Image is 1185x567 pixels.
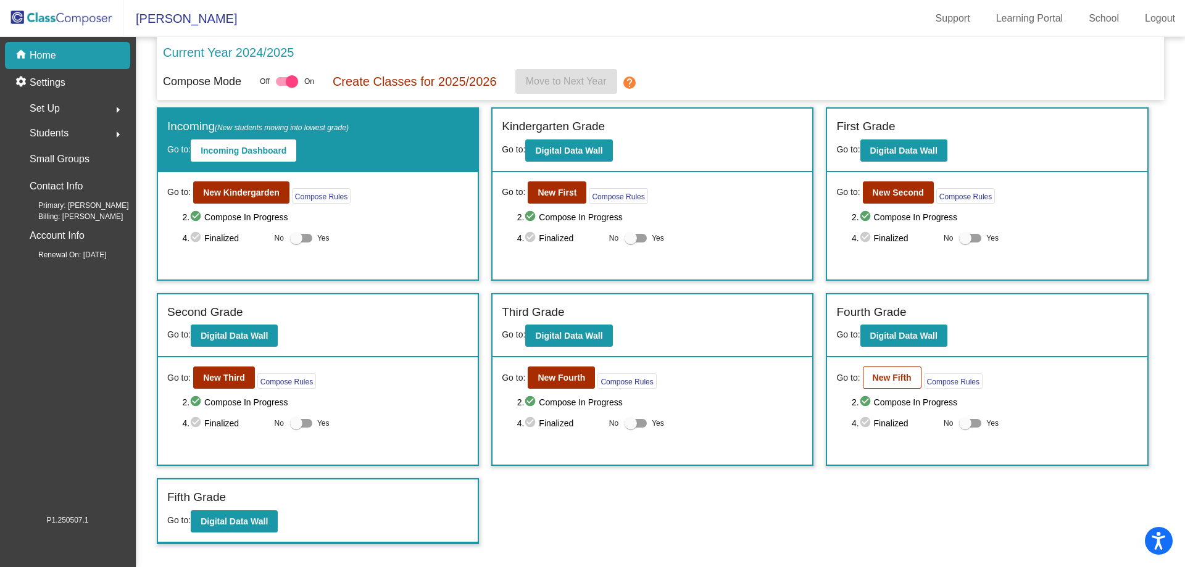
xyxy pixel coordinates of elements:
mat-icon: arrow_right [110,102,125,117]
span: Yes [317,231,330,246]
p: Create Classes for 2025/2026 [333,72,497,91]
button: Digital Data Wall [525,139,612,162]
span: [PERSON_NAME] [123,9,237,28]
p: Contact Info [30,178,83,195]
a: School [1079,9,1129,28]
span: (New students moving into lowest grade) [215,123,349,132]
label: First Grade [836,118,895,136]
span: Move to Next Year [526,76,607,86]
mat-icon: check_circle [189,416,204,431]
mat-icon: home [15,48,30,63]
span: Go to: [167,515,191,525]
a: Logout [1135,9,1185,28]
b: Digital Data Wall [870,146,938,155]
span: 4. Finalized [852,416,938,431]
button: Compose Rules [597,373,656,389]
p: Small Groups [30,151,89,168]
b: New Third [203,373,245,383]
span: Go to: [836,371,860,384]
span: Go to: [502,371,525,384]
span: Students [30,125,69,142]
mat-icon: check_circle [859,416,874,431]
p: Account Info [30,227,85,244]
b: New Fourth [538,373,585,383]
span: Go to: [836,329,860,339]
mat-icon: check_circle [189,395,204,410]
b: Digital Data Wall [201,331,268,341]
button: Compose Rules [936,188,995,204]
button: Move to Next Year [515,69,617,94]
mat-icon: check_circle [859,210,874,225]
span: 4. Finalized [852,231,938,246]
mat-icon: check_circle [524,210,539,225]
button: Digital Data Wall [191,325,278,347]
span: Yes [986,231,999,246]
span: 4. Finalized [517,231,603,246]
button: Digital Data Wall [860,325,947,347]
label: Third Grade [502,304,564,321]
button: Digital Data Wall [860,139,947,162]
span: Go to: [502,186,525,199]
span: Go to: [167,144,191,154]
p: Settings [30,75,65,90]
b: Digital Data Wall [870,331,938,341]
mat-icon: check_circle [524,395,539,410]
mat-icon: settings [15,75,30,90]
button: New Second [863,181,934,204]
button: Compose Rules [292,188,351,204]
button: New Kindergarden [193,181,289,204]
span: Yes [317,416,330,431]
span: Set Up [30,100,60,117]
span: 4. Finalized [517,416,603,431]
span: Go to: [502,329,525,339]
label: Incoming [167,118,349,136]
span: Go to: [167,329,191,339]
a: Learning Portal [986,9,1073,28]
span: 4. Finalized [182,231,268,246]
button: New Third [193,366,255,389]
a: Support [926,9,980,28]
span: 2. Compose In Progress [182,210,468,225]
span: On [304,76,314,87]
b: Incoming Dashboard [201,146,286,155]
span: 2. Compose In Progress [182,395,468,410]
span: Primary: [PERSON_NAME] [19,200,129,211]
span: Renewal On: [DATE] [19,249,106,260]
mat-icon: help [622,75,637,90]
mat-icon: check_circle [189,231,204,246]
span: 2. Compose In Progress [852,395,1138,410]
span: Go to: [167,186,191,199]
b: New Second [873,188,924,197]
label: Fourth Grade [836,304,906,321]
span: No [275,418,284,429]
mat-icon: arrow_right [110,127,125,142]
b: New Fifth [873,373,912,383]
b: New First [538,188,576,197]
span: Off [260,76,270,87]
button: New Fifth [863,366,921,389]
span: No [275,233,284,244]
p: Compose Mode [163,73,241,90]
span: Billing: [PERSON_NAME] [19,211,123,222]
span: 2. Compose In Progress [852,210,1138,225]
button: Digital Data Wall [191,510,278,532]
b: Digital Data Wall [201,516,268,526]
mat-icon: check_circle [859,395,874,410]
span: Go to: [502,144,525,154]
span: Yes [652,231,664,246]
span: 4. Finalized [182,416,268,431]
span: No [609,233,618,244]
button: Compose Rules [924,373,983,389]
p: Current Year 2024/2025 [163,43,294,62]
span: No [609,418,618,429]
mat-icon: check_circle [524,416,539,431]
span: No [944,418,953,429]
span: Yes [652,416,664,431]
span: No [944,233,953,244]
span: 2. Compose In Progress [517,210,804,225]
button: New First [528,181,586,204]
mat-icon: check_circle [189,210,204,225]
label: Kindergarten Grade [502,118,605,136]
b: Digital Data Wall [535,331,602,341]
button: Compose Rules [589,188,647,204]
